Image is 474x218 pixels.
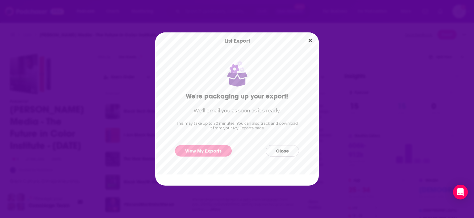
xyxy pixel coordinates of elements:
div: List Export [155,32,319,49]
p: This may take up to 30 minutes. You can also track and download it from your My Exports page. [175,121,299,130]
h2: We're packaging up your export! [186,92,288,100]
h3: We'll email you as soon as it's ready. [193,108,281,114]
button: Close [306,37,314,44]
a: View My Exports [175,145,232,157]
button: Close [266,145,299,157]
div: Open Intercom Messenger [453,185,468,199]
img: Package with cogs [227,60,247,87]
